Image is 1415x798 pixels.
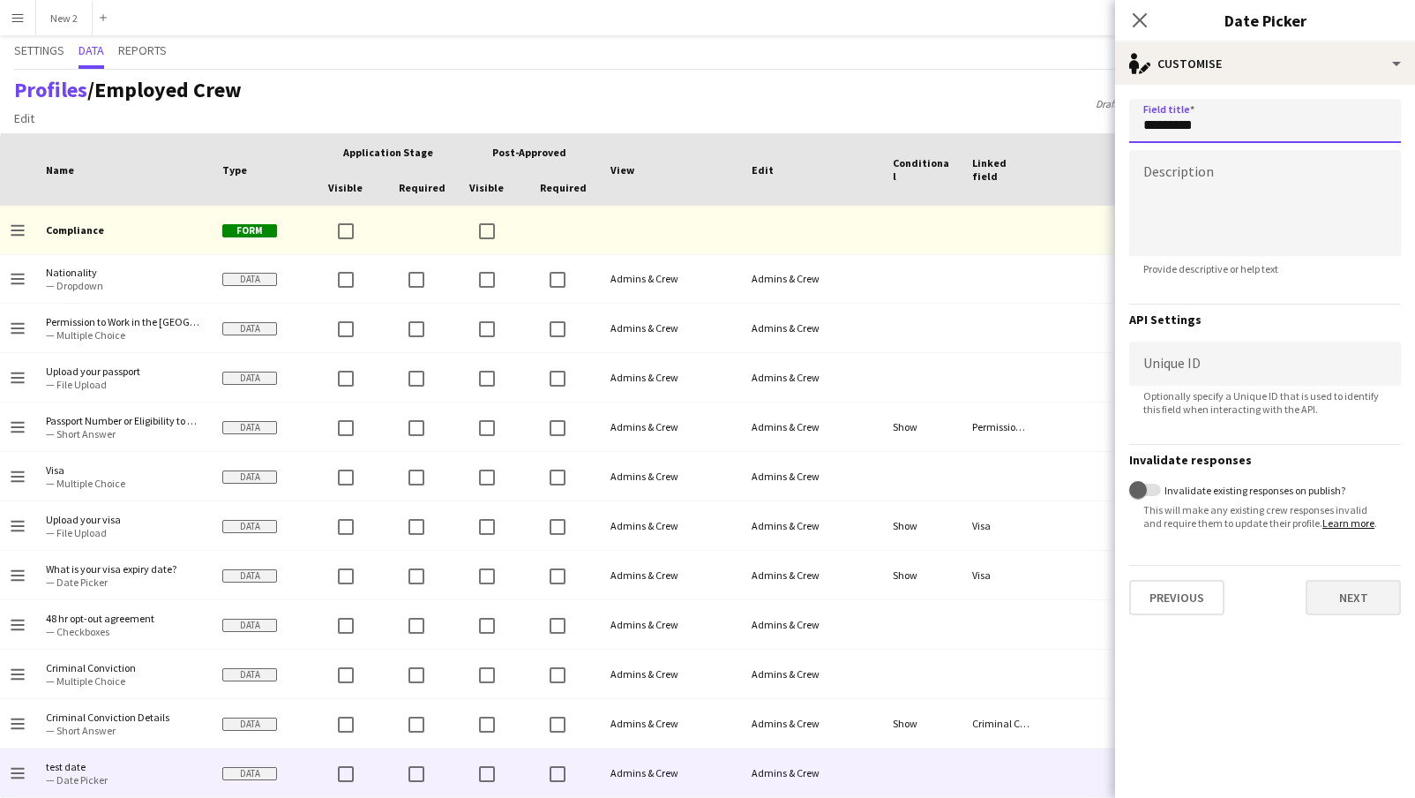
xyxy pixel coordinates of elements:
div: Admins & Crew [741,600,882,649]
span: Data [222,273,277,286]
div: Show [882,403,962,451]
span: Type [222,163,247,177]
span: — Checkboxes [46,625,201,638]
span: Post-Approved [492,146,566,159]
span: — Short Answer [46,724,201,737]
span: Data [222,322,277,335]
span: Linked field [972,156,1030,183]
span: — File Upload [46,378,201,391]
span: Visible [469,181,504,194]
span: This will make any existing crew responses invalid and require them to update their profile. . [1129,503,1401,530]
a: Profiles [14,76,87,103]
div: Admins & Crew [741,650,882,698]
span: Visible [328,181,363,194]
div: Show [882,501,962,550]
span: Draft saved at [DATE] 6:26pm [1087,97,1231,110]
span: Data [222,520,277,533]
div: Admins & Crew [600,650,741,698]
span: Passport Number or Eligibility to Work Expiry Date [46,414,201,427]
button: Previous [1129,580,1224,615]
span: Employed Crew [94,76,242,103]
div: Admins & Crew [600,600,741,649]
span: What is your visa expiry date? [46,562,201,576]
div: Visa [962,551,1041,599]
span: Data [222,767,277,780]
div: Admins & Crew [741,749,882,797]
span: Edit [14,110,34,126]
span: Permission to Work in the [GEOGRAPHIC_DATA] [46,315,201,328]
span: Data [222,619,277,632]
span: Settings [14,44,64,56]
div: Admins & Crew [600,699,741,748]
span: Data [222,718,277,731]
span: — Multiple Choice [46,674,201,688]
span: — Date Picker [46,576,201,589]
div: Show [882,699,962,748]
h3: Date Picker [1115,9,1415,32]
span: Data [222,668,277,681]
div: Show [882,551,962,599]
span: — Date Picker [46,773,201,787]
div: Admins & Crew [600,254,741,303]
span: Data [222,569,277,583]
span: Data [222,372,277,385]
div: Criminal Conviction [962,699,1041,748]
div: Admins & Crew [600,452,741,501]
div: Admins & Crew [741,254,882,303]
span: Upload your passport [46,365,201,378]
div: Permission to Work in the [GEOGRAPHIC_DATA] [962,403,1041,451]
div: Admins & Crew [741,353,882,402]
span: — Dropdown [46,279,201,292]
div: Admins & Crew [741,699,882,748]
div: Admins & Crew [741,551,882,599]
div: Customise [1115,42,1415,85]
span: test date [46,760,201,773]
div: Admins & Crew [600,749,741,797]
div: Visa [962,501,1041,550]
span: Data [222,471,277,484]
span: Data [222,421,277,434]
div: Admins & Crew [741,304,882,352]
span: Upload your visa [46,513,201,526]
button: Next [1306,580,1401,615]
span: Application stage [343,146,433,159]
span: Name [46,163,74,177]
h1: / [14,77,242,103]
span: Conditional [893,156,951,183]
label: Invalidate existing responses on publish? [1161,484,1345,497]
h3: Invalidate responses [1129,452,1401,468]
div: Admins & Crew [741,452,882,501]
span: — Short Answer [46,427,201,440]
span: Required [540,181,587,194]
span: — Multiple Choice [46,477,201,490]
a: Learn more [1322,516,1374,530]
div: Admins & Crew [600,551,741,599]
span: — File Upload [46,526,201,539]
span: Form [222,224,277,237]
a: Edit [7,107,41,130]
div: Admins & Crew [741,403,882,451]
div: Admins & Crew [600,403,741,451]
span: Criminal Conviction [46,661,201,674]
div: Admins & Crew [600,304,741,352]
span: View [610,163,634,177]
span: Reports [118,44,167,56]
span: 48 hr opt-out agreement [46,612,201,625]
span: — Multiple Choice [46,328,201,342]
span: Optionally specify a Unique ID that is used to identify this field when interacting with the API. [1129,389,1401,416]
span: Nationality [46,266,201,279]
span: Required [399,181,445,194]
span: Data [79,44,104,56]
div: Admins & Crew [741,501,882,550]
span: Criminal Conviction Details [46,711,201,724]
div: Admins & Crew [600,353,741,402]
span: Edit [752,163,774,177]
div: Admins & Crew [600,501,741,550]
button: New 2 [36,1,93,35]
span: Visa [46,463,201,477]
b: Compliance [46,223,104,237]
span: Provide descriptive or help text [1129,262,1292,275]
h3: API Settings [1129,312,1401,327]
